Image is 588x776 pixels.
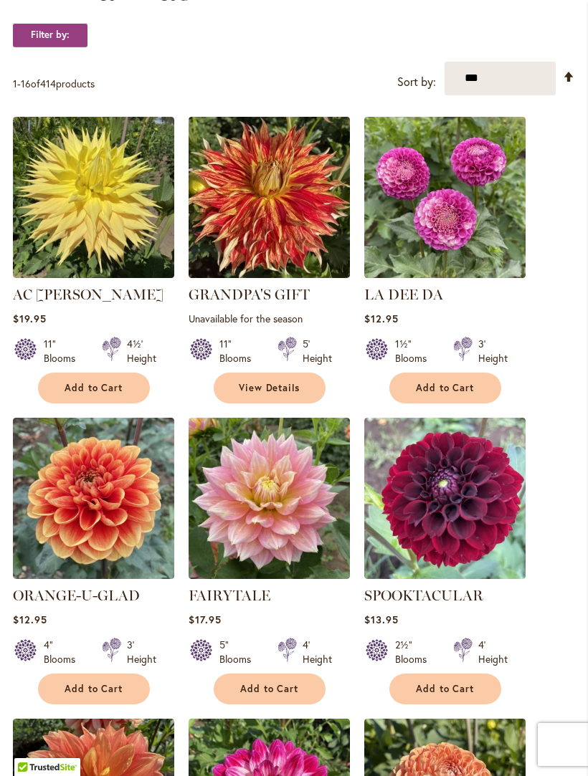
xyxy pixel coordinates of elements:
span: $12.95 [364,312,399,325]
button: Add to Cart [389,674,501,704]
strong: Filter by: [13,23,87,47]
a: Spooktacular [364,568,526,582]
span: View Details [239,382,300,394]
span: Add to Cart [240,683,299,695]
span: $12.95 [13,613,47,626]
div: 4" Blooms [44,638,85,666]
div: 1½" Blooms [395,337,436,365]
a: View Details [214,373,326,403]
div: 5' Height [303,337,332,365]
button: Add to Cart [38,373,150,403]
a: AC Jeri [13,267,174,281]
div: 11" Blooms [44,337,85,365]
span: 414 [40,77,56,90]
iframe: Launch Accessibility Center [11,725,51,765]
a: FAIRYTALE [189,587,270,604]
button: Add to Cart [214,674,326,704]
a: LA DEE DA [364,286,443,303]
p: - of products [13,72,95,95]
span: $17.95 [189,613,222,626]
button: Add to Cart [389,373,501,403]
img: La Dee Da [364,117,526,278]
p: Unavailable for the season [189,312,350,325]
span: 1 [13,77,17,90]
a: La Dee Da [364,267,526,281]
span: $19.95 [13,312,47,325]
label: Sort by: [397,69,436,95]
button: Add to Cart [38,674,150,704]
span: 16 [21,77,31,90]
a: Orange-U-Glad [13,568,174,582]
a: ORANGE-U-GLAD [13,587,140,604]
div: 3' Height [478,337,508,365]
div: 4½' Height [127,337,156,365]
img: Orange-U-Glad [13,418,174,579]
span: Add to Cart [65,382,123,394]
div: 2½" Blooms [395,638,436,666]
span: Add to Cart [65,683,123,695]
div: 4' Height [478,638,508,666]
img: Fairytale [189,418,350,579]
a: Fairytale [189,568,350,582]
div: 11" Blooms [219,337,260,365]
span: Add to Cart [416,382,475,394]
a: GRANDPA'S GIFT [189,286,310,303]
div: 5" Blooms [219,638,260,666]
img: Grandpa's Gift [189,117,350,278]
img: AC Jeri [13,117,174,278]
span: $13.95 [364,613,399,626]
img: Spooktacular [364,418,526,579]
a: SPOOKTACULAR [364,587,483,604]
div: 3' Height [127,638,156,666]
span: Add to Cart [416,683,475,695]
div: 4' Height [303,638,332,666]
a: AC [PERSON_NAME] [13,286,163,303]
a: Grandpa's Gift [189,267,350,281]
